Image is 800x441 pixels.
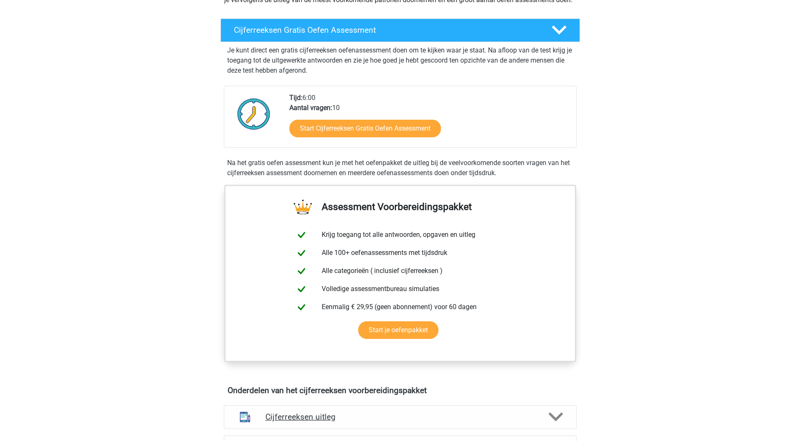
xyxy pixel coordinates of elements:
div: 6:00 10 [283,93,576,147]
p: Je kunt direct een gratis cijferreeksen oefenassessment doen om te kijken waar je staat. Na afloo... [227,45,573,76]
a: Start je oefenpakket [358,321,438,339]
a: uitleg Cijferreeksen uitleg [220,405,580,429]
h4: Cijferreeksen Gratis Oefen Assessment [234,25,538,35]
img: Klok [233,93,275,135]
h4: Onderdelen van het cijferreeksen voorbereidingspakket [228,386,573,395]
div: Na het gratis oefen assessment kun je met het oefenpakket de uitleg bij de veelvoorkomende soorte... [224,158,577,178]
img: cijferreeksen uitleg [234,406,256,428]
b: Tijd: [289,94,302,102]
a: Start Cijferreeksen Gratis Oefen Assessment [289,120,441,137]
h4: Cijferreeksen uitleg [265,412,535,422]
b: Aantal vragen: [289,104,332,112]
a: Cijferreeksen Gratis Oefen Assessment [217,18,583,42]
